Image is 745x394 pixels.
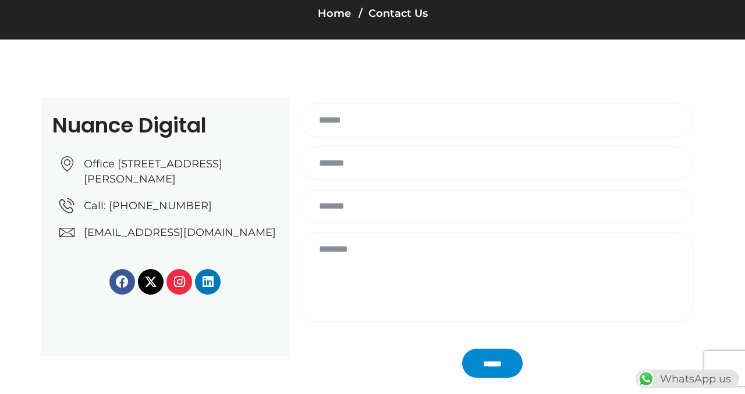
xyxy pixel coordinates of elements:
[636,370,739,388] div: WhatsApp us
[318,7,351,20] a: Home
[356,5,428,22] li: Contact Us
[81,156,278,187] span: Office [STREET_ADDRESS][PERSON_NAME]
[59,156,278,187] a: Office [STREET_ADDRESS][PERSON_NAME]
[636,372,739,385] a: WhatsAppWhatsApp us
[295,103,698,350] form: Contact form
[59,225,278,240] a: [EMAIL_ADDRESS][DOMAIN_NAME]
[52,115,278,136] h2: Nuance Digital
[81,225,276,240] span: [EMAIL_ADDRESS][DOMAIN_NAME]
[59,198,278,213] a: Call: [PHONE_NUMBER]
[81,198,212,213] span: Call: [PHONE_NUMBER]
[637,370,655,388] img: WhatsApp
